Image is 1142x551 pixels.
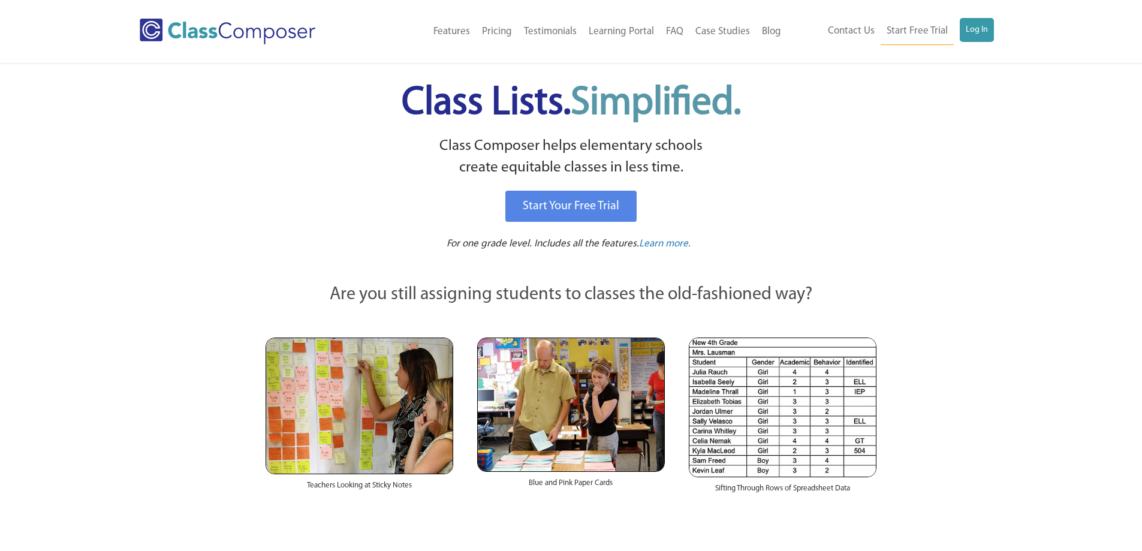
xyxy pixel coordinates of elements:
nav: Header Menu [787,18,994,45]
p: Are you still assigning students to classes the old-fashioned way? [266,282,877,308]
a: Blog [756,19,787,45]
a: Features [427,19,476,45]
div: Blue and Pink Paper Cards [477,472,665,501]
a: Start Your Free Trial [505,191,637,222]
a: Log In [960,18,994,42]
span: Class Lists. [402,84,741,123]
span: Start Your Free Trial [523,200,619,212]
a: Start Free Trial [881,18,954,45]
nav: Header Menu [364,19,787,45]
div: Teachers Looking at Sticky Notes [266,474,453,503]
div: Sifting Through Rows of Spreadsheet Data [689,477,876,506]
span: For one grade level. Includes all the features. [447,239,639,249]
span: Learn more. [639,239,691,249]
img: Class Composer [140,19,315,44]
span: Simplified. [571,84,741,123]
img: Teachers Looking at Sticky Notes [266,338,453,474]
a: Learn more. [639,237,691,252]
img: Blue and Pink Paper Cards [477,338,665,471]
a: Testimonials [518,19,583,45]
a: Pricing [476,19,518,45]
p: Class Composer helps elementary schools create equitable classes in less time. [264,136,879,179]
a: FAQ [660,19,689,45]
img: Spreadsheets [689,338,876,477]
a: Case Studies [689,19,756,45]
a: Learning Portal [583,19,660,45]
a: Contact Us [822,18,881,44]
